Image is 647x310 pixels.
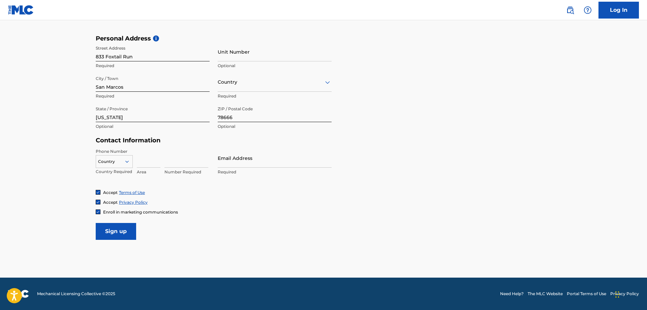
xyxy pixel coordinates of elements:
[153,35,159,41] span: i
[566,6,574,14] img: search
[218,93,332,99] p: Required
[8,5,34,15] img: MLC Logo
[96,123,210,130] p: Optional
[218,123,332,130] p: Optional
[584,6,592,14] img: help
[37,291,115,297] span: Mechanical Licensing Collective © 2025
[96,223,136,240] input: Sign up
[96,35,551,43] h5: Personal Address
[96,93,210,99] p: Required
[8,290,29,298] img: logo
[103,200,118,205] span: Accept
[96,137,332,144] h5: Contact Information
[137,169,160,175] p: Area
[103,190,118,195] span: Accept
[119,200,148,205] a: Privacy Policy
[96,200,100,204] img: checkbox
[500,291,524,297] a: Need Help?
[218,169,332,175] p: Required
[218,63,332,69] p: Optional
[581,3,594,17] div: Help
[615,284,619,305] div: Drag
[610,291,639,297] a: Privacy Policy
[528,291,563,297] a: The MLC Website
[96,63,210,69] p: Required
[598,2,639,19] a: Log In
[96,210,100,214] img: checkbox
[96,169,133,175] p: Country Required
[103,209,178,215] span: Enroll in marketing communications
[563,3,577,17] a: Public Search
[613,278,647,310] iframe: Chat Widget
[567,291,606,297] a: Portal Terms of Use
[119,190,145,195] a: Terms of Use
[96,190,100,194] img: checkbox
[164,169,208,175] p: Number Required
